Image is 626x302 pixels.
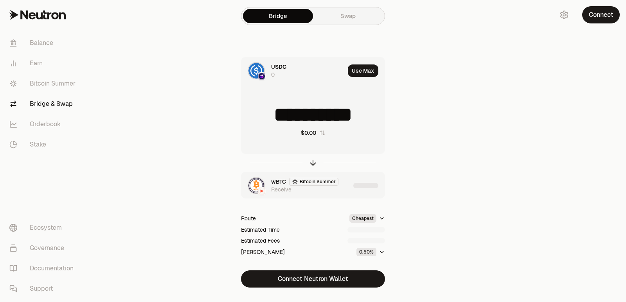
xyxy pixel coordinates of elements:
img: USDC Logo [248,63,264,79]
div: Estimated Time [241,226,280,234]
a: Governance [3,238,85,258]
a: Stake [3,134,85,155]
button: Connect [582,6,620,23]
div: 0.50% [356,248,376,256]
a: Orderbook [3,114,85,134]
a: Support [3,279,85,299]
button: $0.00 [301,129,326,137]
div: USDC LogoOsmosis LogoOsmosis LogoUSDC0 [241,57,345,84]
a: Earn [3,53,85,73]
div: 0 [271,71,275,79]
button: Use Max [348,64,378,77]
a: Swap [313,9,383,23]
button: Bitcoin Summer [289,178,338,186]
a: Bitcoin Summer [3,73,85,94]
img: wBTC Logo [248,178,264,193]
a: Balance [3,33,85,53]
a: Bridge & Swap [3,94,85,114]
div: Estimated Fees [241,237,280,245]
div: Receive [271,186,291,193]
div: wBTC LogoNeutron LogoNeutron LogowBTCBitcoin SummerReceive [241,172,350,199]
a: Bridge [243,9,313,23]
img: Osmosis Logo [259,73,265,79]
a: Documentation [3,258,85,279]
div: $0.00 [301,129,316,137]
button: 0.50% [356,248,385,256]
div: Cheapest [349,214,376,223]
div: Route [241,214,256,222]
a: Ecosystem [3,218,85,238]
img: Neutron Logo [259,188,265,194]
button: Cheapest [349,214,385,223]
div: [PERSON_NAME] [241,248,285,256]
span: USDC [271,63,286,71]
button: wBTC LogoNeutron LogoNeutron LogowBTCBitcoin SummerReceive [241,172,385,199]
button: Connect Neutron Wallet [241,270,385,288]
span: wBTC [271,178,286,186]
